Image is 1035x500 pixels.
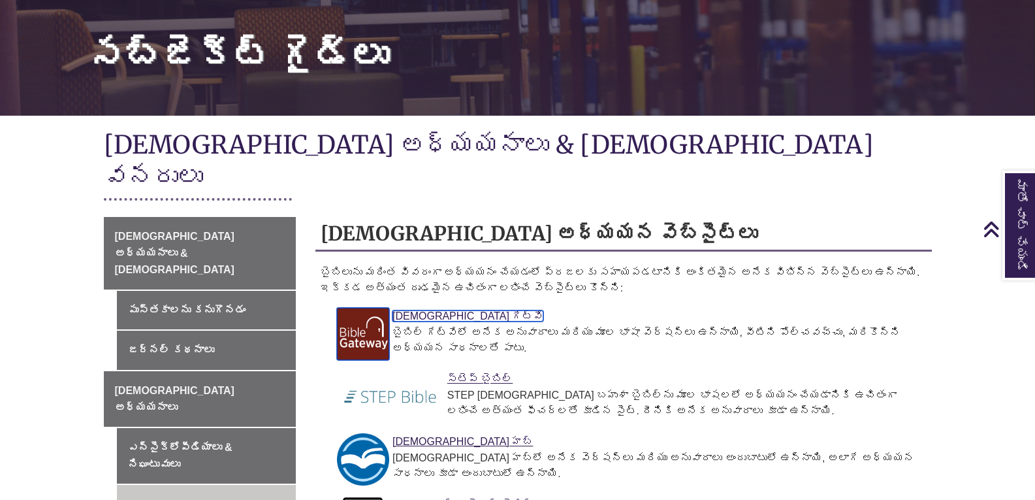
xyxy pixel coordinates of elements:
a: పుస్తకాలను కనుగొనడం [117,291,296,330]
a: [DEMOGRAPHIC_DATA] అధ్యయనాలు & [DEMOGRAPHIC_DATA] [104,217,296,290]
a: STEP బైబిల్ లింక్ స్టెప్ బైబిల్ [447,373,513,384]
font: మాతో చాట్ చేయండి [1014,178,1028,273]
a: జర్నల్ కథనాలు [117,331,296,370]
font: STEP [DEMOGRAPHIC_DATA] బహుశా బైబిల్‌ను మూల భాషలలో అధ్యయనం చేయడానికి ఉచితంగా లభించే అత్యంత ఫీచర్ల... [447,390,897,416]
font: [DEMOGRAPHIC_DATA] అధ్యయనాలు & [DEMOGRAPHIC_DATA] వనరులు [104,129,874,192]
font: [DEMOGRAPHIC_DATA] అధ్యయనాలు [115,385,234,413]
font: సబ్జెక్ట్ గైడ్‌లు [88,32,389,78]
a: పైకి తిరిగి వెళ్ళు [983,220,1032,238]
a: ఎన్సైక్లోపీడియాలు & నిఘంటువులు [117,428,296,484]
font: స్టెప్ బైబిల్ [447,373,513,384]
img: STEP బైబిల్ లింక్ [337,371,444,423]
img: బైబిల్ హబ్‌కి లింక్ [337,433,389,486]
font: [DEMOGRAPHIC_DATA] గేట్‌వే [392,310,543,322]
font: [DEMOGRAPHIC_DATA] హబ్‌లో అనేక వెర్షన్లు మరియు అనువాదాలు అందుబాటులో ఉన్నాయి, అలాగే అధ్యయన సాధనాలు... [392,452,914,479]
font: [DEMOGRAPHIC_DATA] అధ్యయన వెబ్‌సైట్‌లు [321,221,757,246]
font: బైబిలును మరింత వివరంగా అధ్యయనం చేయడంలో ప్రజలకు సహాయపడటానికి అంకితమైన అనేక విభిన్న వెబ్‌సైట్‌లు ఉన... [321,267,919,293]
a: బైబిల్ గేట్‌వేకి లింక్ [DEMOGRAPHIC_DATA] గేట్‌వే [392,310,543,322]
a: [DEMOGRAPHIC_DATA] అధ్యయనాలు [104,371,296,427]
a: బైబిల్ హబ్‌కి లింక్ [DEMOGRAPHIC_DATA] హబ్ [392,436,533,447]
img: బైబిల్ గేట్‌వేకి లింక్ [337,308,389,360]
font: ఎన్సైక్లోపీడియాలు & నిఘంటువులు [128,442,232,470]
font: [DEMOGRAPHIC_DATA] హబ్ [392,436,533,447]
font: [DEMOGRAPHIC_DATA] అధ్యయనాలు & [DEMOGRAPHIC_DATA] [115,231,234,275]
font: జర్నల్ కథనాలు [128,344,214,356]
font: బైబిల్ గేట్‌వేలో అనేక అనువాదాలు మరియు మూల భాషా వెర్షన్‌లు ఉన్నాయి, వీటిని పోల్చవచ్చు, మరికొన్ని అ... [392,327,900,354]
font: పుస్తకాలను కనుగొనడం [128,305,246,316]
